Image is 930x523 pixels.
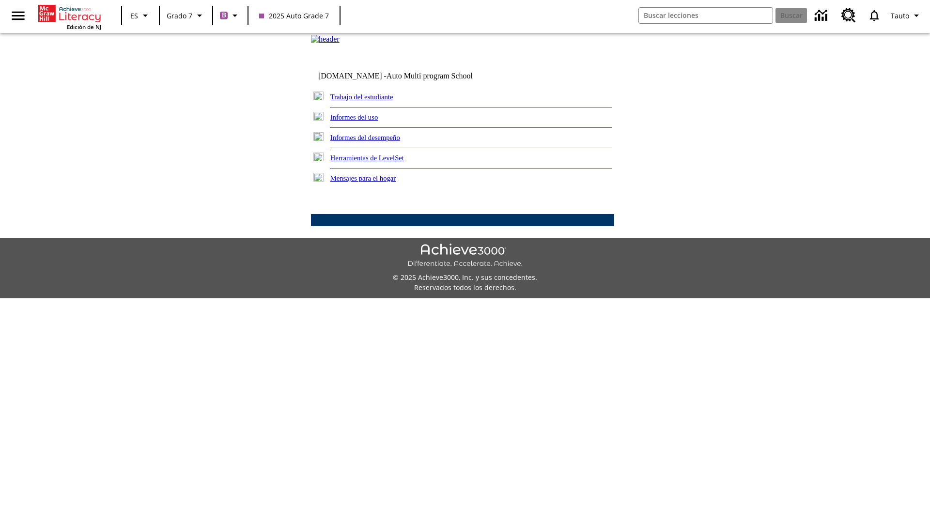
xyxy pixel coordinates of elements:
div: Portada [38,3,101,31]
input: Buscar campo [639,8,773,23]
a: Informes del uso [330,113,378,121]
img: plus.gif [313,173,324,182]
span: B [222,9,226,21]
img: plus.gif [313,112,324,121]
img: Achieve3000 Differentiate Accelerate Achieve [407,244,523,268]
span: ES [130,11,138,21]
span: 2025 Auto Grade 7 [259,11,329,21]
button: Boost El color de la clase es morado/púrpura. Cambiar el color de la clase. [216,7,245,24]
a: Informes del desempeño [330,134,400,141]
img: header [311,35,340,44]
a: Herramientas de LevelSet [330,154,404,162]
td: [DOMAIN_NAME] - [318,72,496,80]
a: Centro de información [809,2,836,29]
img: plus.gif [313,132,324,141]
button: Lenguaje: ES, Selecciona un idioma [125,7,156,24]
img: plus.gif [313,92,324,100]
a: Notificaciones [862,3,887,28]
a: Centro de recursos, Se abrirá en una pestaña nueva. [836,2,862,29]
a: Trabajo del estudiante [330,93,393,101]
span: Tauto [891,11,909,21]
span: Grado 7 [167,11,192,21]
button: Grado: Grado 7, Elige un grado [163,7,209,24]
img: plus.gif [313,153,324,161]
button: Perfil/Configuración [887,7,926,24]
a: Mensajes para el hogar [330,174,396,182]
button: Abrir el menú lateral [4,1,32,30]
nobr: Auto Multi program School [387,72,473,80]
span: Edición de NJ [67,23,101,31]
